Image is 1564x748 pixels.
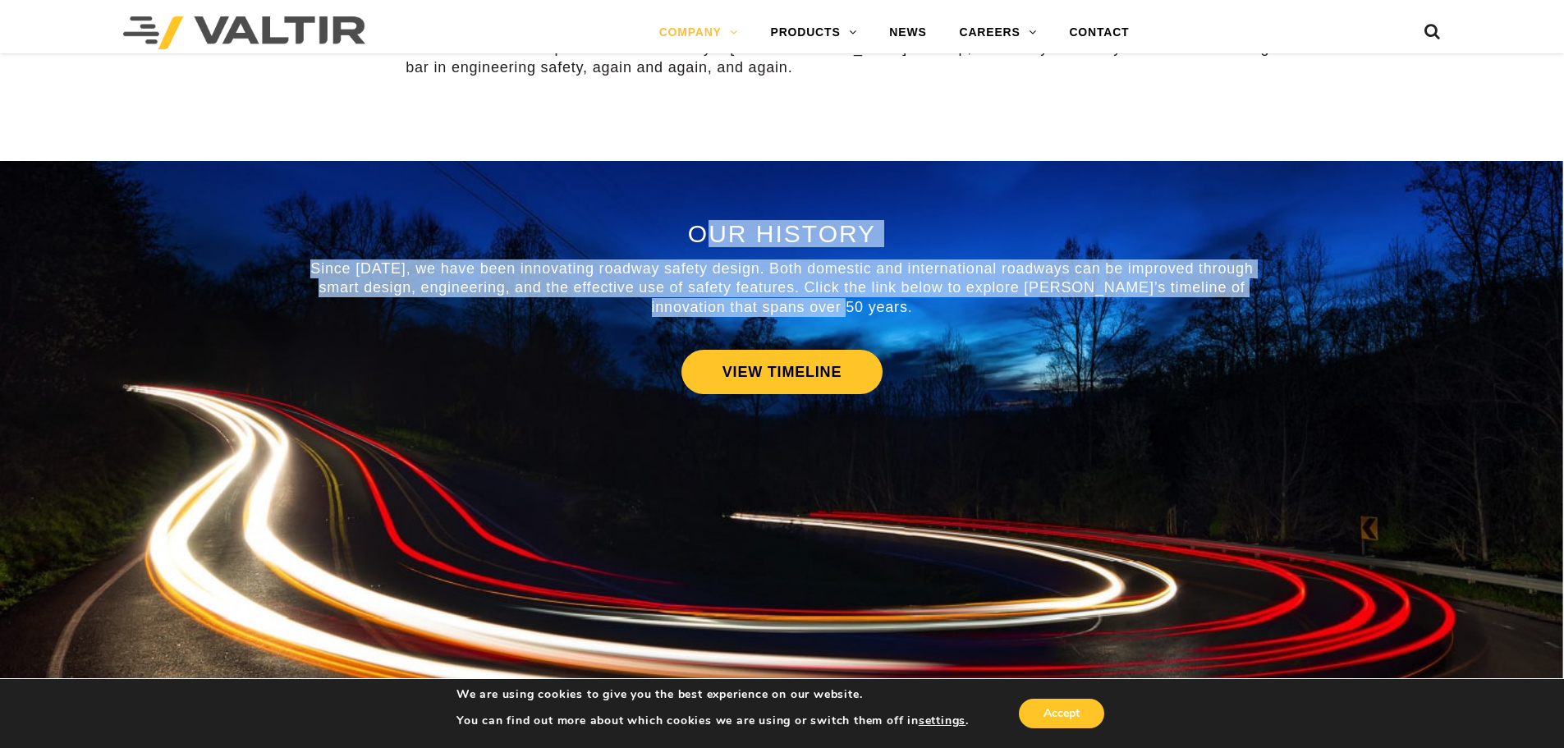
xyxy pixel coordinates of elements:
[688,220,876,247] span: OUR HISTORY
[456,687,969,702] p: We are using cookies to give you the best experience on our website.
[681,350,883,394] a: VIEW TIMELINE
[919,714,965,728] button: settings
[643,16,754,49] a: COMPANY
[754,16,874,49] a: PRODUCTS
[1019,699,1104,728] button: Accept
[310,260,1253,315] span: Since [DATE], we have been innovating roadway safety design. Both domestic and international road...
[456,714,969,728] p: You can find out more about which cookies we are using or switch them off in .
[943,16,1053,49] a: CAREERS
[1053,16,1145,49] a: CONTACT
[873,16,943,49] a: NEWS
[123,16,365,49] img: Valtir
